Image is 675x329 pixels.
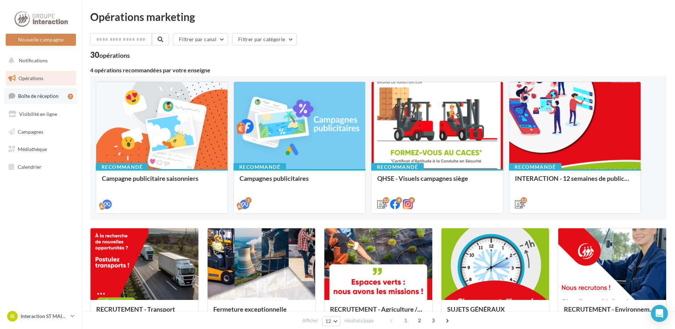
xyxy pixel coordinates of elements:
span: Campagnes [18,128,43,134]
p: Interaction ST MAIXENT [21,313,68,320]
div: Campagne publicitaire saisonniers [102,175,222,189]
button: Notifications [4,53,75,68]
span: 12 [325,318,331,324]
a: IS Interaction ST MAIXENT [6,310,76,323]
a: Visibilité en ligne [4,107,77,122]
a: Calendrier [4,160,77,174]
div: 8 [408,197,415,203]
span: Médiathèque [18,146,47,152]
div: 2 [245,197,252,203]
div: Open Intercom Messenger [651,305,668,322]
span: 2 [414,315,425,326]
a: Boîte de réception2 [4,88,77,104]
div: 12 [521,197,527,203]
button: 12 [322,316,340,326]
div: opérations [99,52,130,58]
div: Recommandé [234,163,286,171]
div: RECRUTEMENT - Environnement [564,306,660,320]
div: 12 [383,197,389,203]
div: Recommandé [96,163,148,171]
button: Filtrer par canal [173,33,228,45]
span: Opérations [18,75,43,81]
div: 8 [396,197,402,203]
div: Campagnes publicitaires [240,175,360,189]
span: Notifications [19,57,48,63]
span: IS [10,313,15,320]
div: 4 opérations recommandées par votre enseigne [90,67,666,73]
div: 2 [68,94,73,99]
div: Fermeture exceptionnelle [213,306,310,320]
span: Visibilité en ligne [19,111,57,117]
a: Campagnes [4,124,77,139]
span: Boîte de réception [18,93,59,99]
span: Afficher [302,317,318,324]
span: résultats/page [344,317,374,324]
div: Recommandé [371,163,424,171]
div: 30 [90,51,130,59]
div: Opérations marketing [90,11,666,22]
span: 3 [428,315,439,326]
div: RECRUTEMENT - Transport [96,306,193,320]
button: Filtrer par catégorie [232,33,297,45]
button: Nouvelle campagne [6,34,76,46]
a: Opérations [4,71,77,86]
div: RECRUTEMENT - Agriculture / Espaces verts [330,306,427,320]
span: 1 [400,315,411,326]
a: Médiathèque [4,142,77,157]
span: Calendrier [18,164,42,170]
div: Recommandé [509,163,561,171]
div: INTERACTION - 12 semaines de publication [515,175,635,189]
div: QHSE - Visuels campagnes siège [377,175,497,189]
div: SUJETS GÉNÉRAUX [447,306,544,320]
